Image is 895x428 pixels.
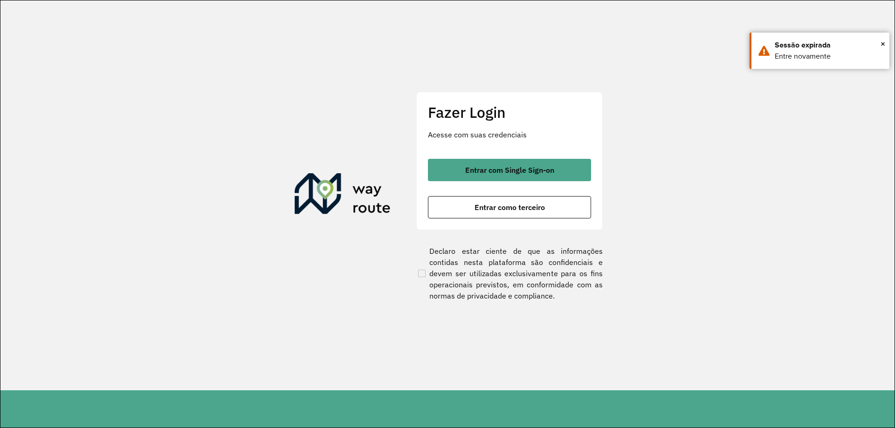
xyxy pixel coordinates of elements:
div: Sessão expirada [775,40,882,51]
div: Entre novamente [775,51,882,62]
p: Acesse com suas credenciais [428,129,591,140]
h2: Fazer Login [428,103,591,121]
button: button [428,196,591,218]
span: Entrar com Single Sign-on [465,166,554,174]
button: button [428,159,591,181]
span: × [881,37,885,51]
img: Roteirizador AmbevTech [295,173,391,218]
span: Entrar como terceiro [475,204,545,211]
button: Close [881,37,885,51]
label: Declaro estar ciente de que as informações contidas nesta plataforma são confidenciais e devem se... [416,245,603,301]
